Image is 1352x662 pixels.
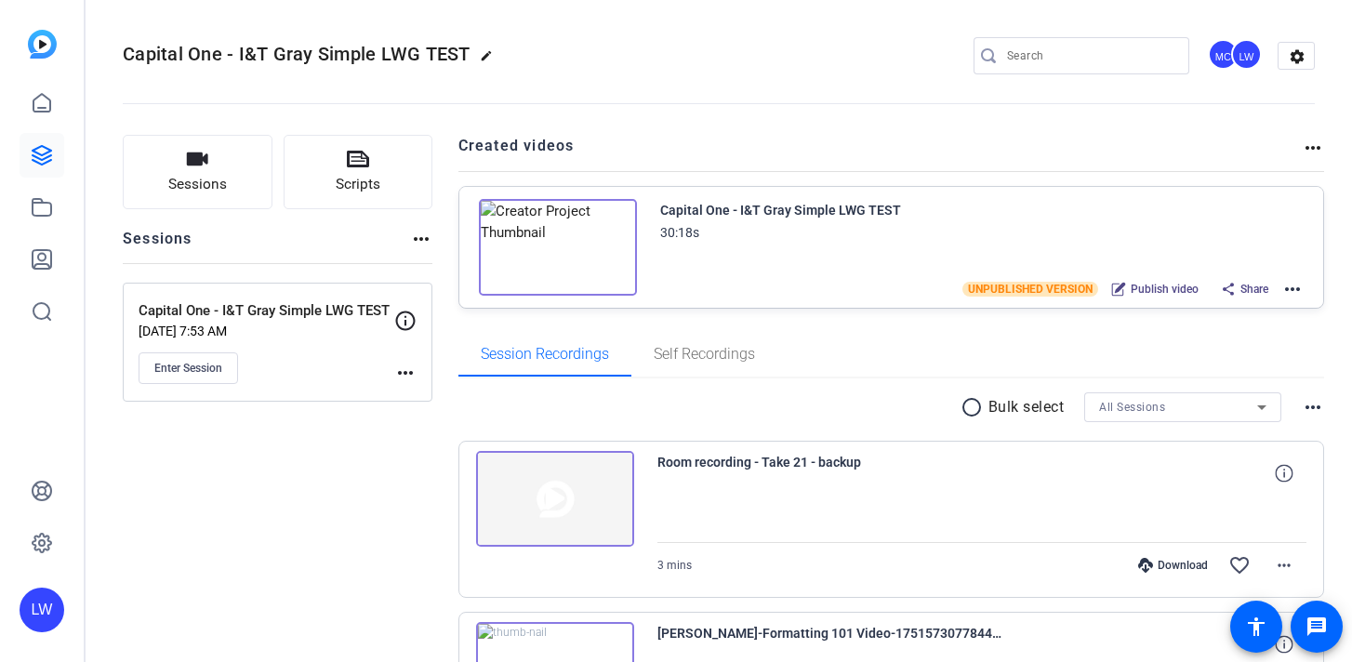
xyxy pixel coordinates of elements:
[1302,137,1324,159] mat-icon: more_horiz
[660,221,699,244] div: 30:18s
[28,30,57,59] img: blue-gradient.svg
[660,199,901,221] div: Capital One - I&T Gray Simple LWG TEST
[654,347,755,362] span: Self Recordings
[123,43,471,65] span: Capital One - I&T Gray Simple LWG TEST
[1306,616,1328,638] mat-icon: message
[1129,558,1217,573] div: Download
[336,174,380,195] span: Scripts
[1273,554,1295,576] mat-icon: more_horiz
[394,362,417,384] mat-icon: more_horiz
[458,135,1303,171] h2: Created videos
[1131,282,1199,297] span: Publish video
[20,588,64,632] div: LW
[1281,278,1304,300] mat-icon: more_horiz
[1099,401,1165,414] span: All Sessions
[1245,616,1267,638] mat-icon: accessibility
[657,451,1001,496] span: Room recording - Take 21 - backup
[123,135,272,209] button: Sessions
[988,396,1065,418] p: Bulk select
[1208,39,1239,70] div: MC
[1228,554,1251,576] mat-icon: favorite_border
[154,361,222,376] span: Enter Session
[284,135,433,209] button: Scripts
[139,352,238,384] button: Enter Session
[123,228,192,263] h2: Sessions
[1231,39,1262,70] div: LW
[1302,396,1324,418] mat-icon: more_horiz
[1231,39,1264,72] ngx-avatar: Lauren Warner
[476,451,634,548] img: thumb-nail
[139,300,394,322] p: Capital One - I&T Gray Simple LWG TEST
[1279,43,1316,71] mat-icon: settings
[1007,45,1174,67] input: Search
[1208,39,1240,72] ngx-avatar: Michaela Cornwall
[139,324,394,338] p: [DATE] 7:53 AM
[410,228,432,250] mat-icon: more_horiz
[480,49,502,72] mat-icon: edit
[657,559,692,572] span: 3 mins
[479,199,637,296] img: Creator Project Thumbnail
[481,347,609,362] span: Session Recordings
[168,174,227,195] span: Sessions
[961,396,988,418] mat-icon: radio_button_unchecked
[962,282,1098,297] span: UNPUBLISHED VERSION
[1240,282,1268,297] span: Share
